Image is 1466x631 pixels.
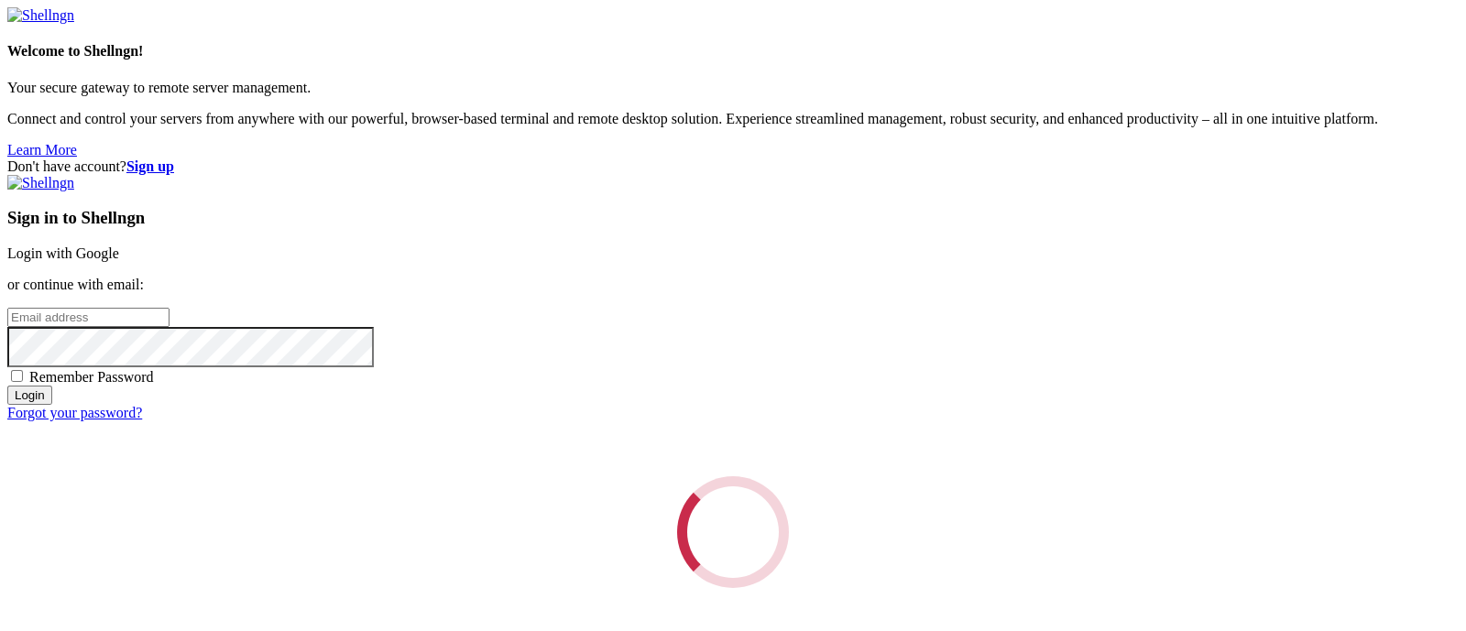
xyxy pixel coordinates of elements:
p: Connect and control your servers from anywhere with our powerful, browser-based terminal and remo... [7,111,1459,127]
img: Shellngn [7,175,74,191]
input: Login [7,386,52,405]
h3: Sign in to Shellngn [7,208,1459,228]
a: Login with Google [7,245,119,261]
a: Learn More [7,142,77,158]
p: Your secure gateway to remote server management. [7,80,1459,96]
input: Email address [7,308,170,327]
input: Remember Password [11,370,23,382]
h4: Welcome to Shellngn! [7,43,1459,60]
a: Forgot your password? [7,405,142,420]
a: Sign up [126,158,174,174]
p: or continue with email: [7,277,1459,293]
img: Shellngn [7,7,74,24]
div: Don't have account? [7,158,1459,175]
span: Remember Password [29,369,154,385]
div: Loading... [672,471,793,593]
